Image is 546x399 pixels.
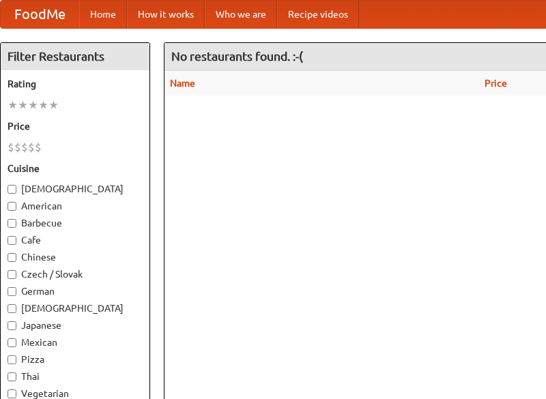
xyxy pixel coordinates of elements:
a: Name [170,78,195,89]
input: American [8,202,16,211]
label: American [8,199,143,213]
a: Home [79,1,127,28]
li: $ [14,140,21,155]
label: Chinese [8,250,143,264]
li: $ [35,140,42,155]
a: Who we are [205,1,277,28]
a: Price [485,78,507,89]
input: Czech / Slovak [8,270,16,279]
a: Recipe videos [277,1,359,28]
a: FoodMe [1,1,79,28]
li: ★ [38,98,48,113]
input: [DEMOGRAPHIC_DATA] [8,304,16,313]
input: Thai [8,372,16,381]
input: Chinese [8,253,16,262]
ng-pluralize: No restaurants found. :-( [171,50,303,63]
li: ★ [18,98,28,113]
label: Thai [8,370,143,383]
input: [DEMOGRAPHIC_DATA] [8,185,16,194]
label: Pizza [8,353,143,366]
a: How it works [127,1,205,28]
input: German [8,287,16,296]
li: $ [8,140,14,155]
label: Barbecue [8,216,143,230]
label: Cafe [8,233,143,247]
input: Pizza [8,355,16,364]
label: Czech / Slovak [8,267,143,281]
label: Mexican [8,336,143,349]
input: Cafe [8,236,16,245]
li: ★ [48,98,59,113]
h5: Rating [8,77,143,91]
label: [DEMOGRAPHIC_DATA] [8,182,143,196]
li: ★ [8,98,18,113]
input: Vegetarian [8,389,16,398]
li: ★ [28,98,38,113]
li: $ [21,140,28,155]
label: German [8,284,143,298]
input: Mexican [8,338,16,347]
label: Japanese [8,319,143,332]
h5: Cuisine [8,162,143,175]
input: Barbecue [8,219,16,228]
input: Japanese [8,321,16,330]
h5: Price [8,119,143,133]
label: [DEMOGRAPHIC_DATA] [8,301,143,315]
li: $ [28,140,35,155]
h4: Filter Restaurants [1,43,149,70]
